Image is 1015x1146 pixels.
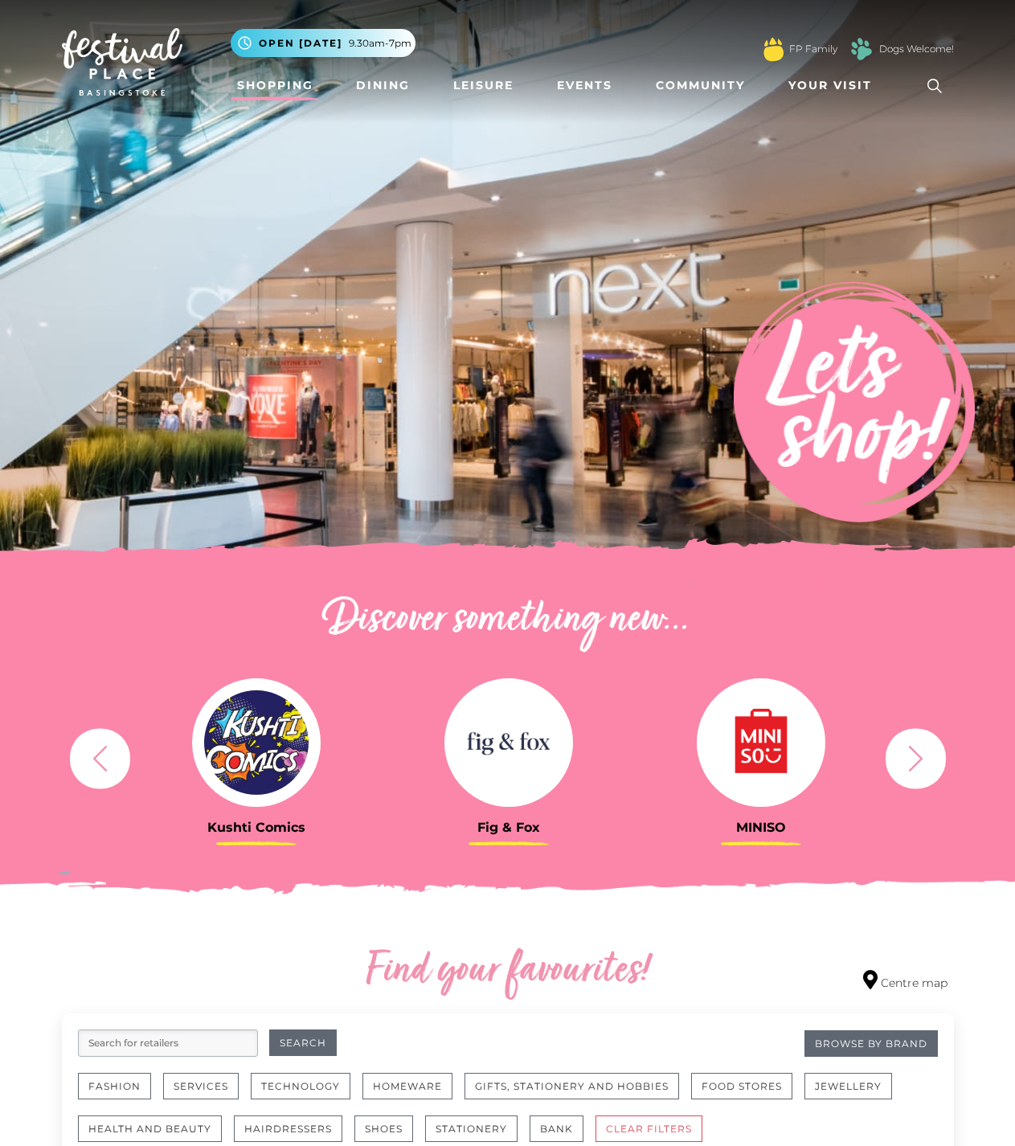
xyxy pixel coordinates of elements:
a: Homeware [362,1073,465,1115]
a: Services [163,1073,251,1115]
a: Centre map [863,970,947,992]
h2: Find your favourites! [215,946,801,997]
button: Bank [530,1115,583,1142]
button: Stationery [425,1115,518,1142]
h3: MINISO [647,820,875,835]
span: Your Visit [788,77,872,94]
button: Search [269,1029,337,1056]
button: Services [163,1073,239,1099]
button: CLEAR FILTERS [595,1115,702,1142]
a: Community [649,71,751,100]
a: Food Stores [691,1073,804,1115]
button: Jewellery [804,1073,892,1099]
a: FP Family [789,42,837,56]
button: Open [DATE] 9.30am-7pm [231,29,415,57]
img: Festival Place Logo [62,28,182,96]
button: Technology [251,1073,350,1099]
a: Dining [350,71,416,100]
a: MINISO [647,678,875,835]
button: Gifts, Stationery and Hobbies [465,1073,679,1099]
a: Jewellery [804,1073,904,1115]
a: Dogs Welcome! [879,42,954,56]
h2: Discover something new... [62,595,954,646]
button: Health and Beauty [78,1115,222,1142]
a: Fashion [78,1073,163,1115]
input: Search for retailers [78,1029,258,1057]
button: Fashion [78,1073,151,1099]
span: Open [DATE] [259,36,342,51]
span: 9.30am-7pm [349,36,411,51]
button: Food Stores [691,1073,792,1099]
h3: Kushti Comics [142,820,370,835]
a: Fig & Fox [395,678,623,835]
a: Shopping [231,71,320,100]
a: Browse By Brand [804,1030,938,1057]
a: Gifts, Stationery and Hobbies [465,1073,691,1115]
a: Technology [251,1073,362,1115]
a: Your Visit [782,71,886,100]
a: Leisure [447,71,520,100]
h3: Fig & Fox [395,820,623,835]
button: Shoes [354,1115,413,1142]
button: Hairdressers [234,1115,342,1142]
button: Homeware [362,1073,452,1099]
a: Events [550,71,619,100]
a: Kushti Comics [142,678,370,835]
